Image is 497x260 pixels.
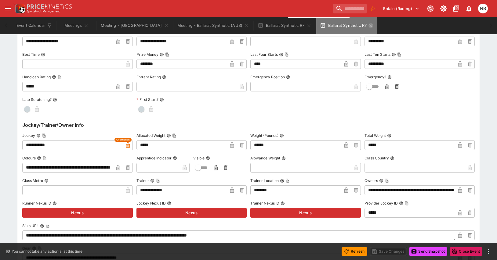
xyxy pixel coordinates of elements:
p: Silks URL [22,223,39,228]
p: You cannot take any action(s) at this time. [12,249,83,254]
button: Send Snapshot [409,247,447,256]
button: Copy To Clipboard [172,134,176,138]
button: Meetings [57,17,96,34]
button: Copy To Clipboard [156,179,160,183]
button: OwnersCopy To Clipboard [379,179,383,183]
button: TrainerCopy To Clipboard [150,179,154,183]
button: Last Ten StartsCopy To Clipboard [392,52,396,57]
button: Copy To Clipboard [285,52,289,57]
p: Last Four Starts [250,52,278,57]
button: Notifications [463,3,474,14]
p: Emergency Position [250,74,285,80]
button: open drawer [2,3,13,14]
button: Ballarat Synthetic R7 [254,17,315,34]
button: Visible [206,156,210,160]
button: Event Calendar [13,17,56,34]
p: Alowance Weight [250,155,280,161]
button: Trainer Nexus ID [281,201,285,205]
p: Visible [193,155,205,161]
button: No Bookmarks [368,4,378,13]
button: Refresh [342,247,367,256]
p: Best Time [22,52,40,57]
input: search [333,4,367,13]
button: Copy To Clipboard [57,75,62,79]
button: Best Time [41,52,45,57]
p: Handicap Rating [22,74,51,80]
p: Apprentice Indicator [136,155,172,161]
button: Allocated WeightCopy To Clipboard [167,134,171,138]
p: First Start? [136,97,158,102]
button: Copy To Clipboard [45,224,50,228]
button: Copy To Clipboard [385,179,389,183]
button: Emergency? [387,75,392,79]
button: Handicap RatingCopy To Clipboard [52,75,56,79]
button: Emergency Position [286,75,290,79]
p: Prize Money [136,52,158,57]
button: Apprentice Indicator [173,156,177,160]
button: Copy To Clipboard [165,52,169,57]
button: First Start? [160,98,164,102]
button: Total Weight [387,134,391,138]
button: Copy To Clipboard [404,201,409,205]
p: Jockey [22,133,35,138]
button: Provider Jockey IDCopy To Clipboard [399,201,403,205]
p: Runner Nexus ID [22,201,51,206]
button: Select Tenant [379,4,423,13]
img: PriceKinetics Logo [13,2,26,15]
button: Last Four StartsCopy To Clipboard [279,52,283,57]
p: Allocated Weight [136,133,165,138]
h6: Jockey/Trainer/Owner Info [22,121,475,129]
p: Colours [22,155,36,161]
p: Last Ten Starts [365,52,390,57]
p: Emergency? [365,74,386,80]
p: Entrant Rating [136,74,161,80]
button: Copy To Clipboard [285,179,290,183]
button: Weight (Pounds) [280,134,284,138]
button: Late Scratching? [53,98,57,102]
button: Alowance Weight [281,156,286,160]
button: Nexus [250,208,361,218]
p: Total Weight [365,133,386,138]
p: Owners [365,178,378,183]
button: ColoursCopy To Clipboard [37,156,41,160]
button: Documentation [451,3,462,14]
span: Overridden [116,138,130,142]
button: Class Metro [44,179,49,183]
button: Nexus [136,208,247,218]
img: PriceKinetics [27,4,72,9]
p: Provider Jockey ID [365,201,398,206]
p: Late Scratching? [22,97,52,102]
p: Jockey Nexus ID [136,201,166,206]
button: Prize MoneyCopy To Clipboard [160,52,164,57]
button: more [485,248,492,255]
img: Sportsbook Management [27,10,60,13]
button: Silks URLCopy To Clipboard [40,224,44,228]
button: Ballarat Synthetic R7 [316,17,377,34]
p: Trainer [136,178,149,183]
button: Copy To Clipboard [42,156,47,160]
button: Jockey Nexus ID [167,201,171,205]
button: Toggle light/dark mode [438,3,449,14]
p: Class Country [365,155,389,161]
button: JockeyCopy To Clipboard [36,134,41,138]
button: Copy To Clipboard [397,52,401,57]
p: Weight (Pounds) [250,133,278,138]
button: Meeting - Ballarat Synthetic (AUS) [174,17,253,34]
button: Nexus [22,208,133,218]
button: Runner Nexus ID [53,201,57,205]
button: Nicole Brown [476,2,490,15]
p: Class Metro [22,178,43,183]
button: Trainer LocationCopy To Clipboard [280,179,284,183]
button: Connected to PK [425,3,436,14]
button: Meeting - Hobart [97,17,172,34]
button: Class Country [390,156,394,160]
p: Trainer Nexus ID [250,201,279,206]
button: Close Event [450,247,482,256]
div: Nicole Brown [478,4,488,13]
button: Entrant Rating [162,75,166,79]
p: Trainer Location [250,178,279,183]
button: Copy To Clipboard [42,134,46,138]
